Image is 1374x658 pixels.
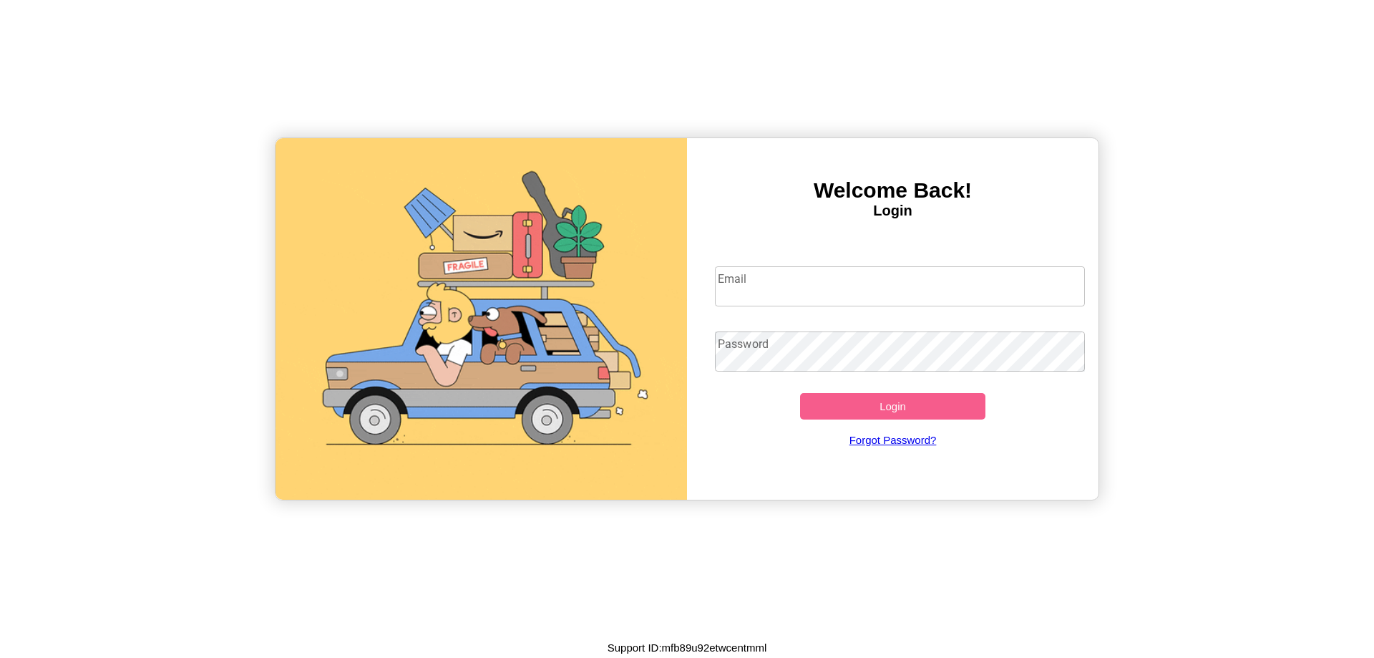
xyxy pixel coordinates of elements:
[276,138,687,500] img: gif
[687,178,1098,203] h3: Welcome Back!
[608,638,767,657] p: Support ID: mfb89u92etwcentmml
[800,393,985,420] button: Login
[687,203,1098,219] h4: Login
[708,420,1078,460] a: Forgot Password?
